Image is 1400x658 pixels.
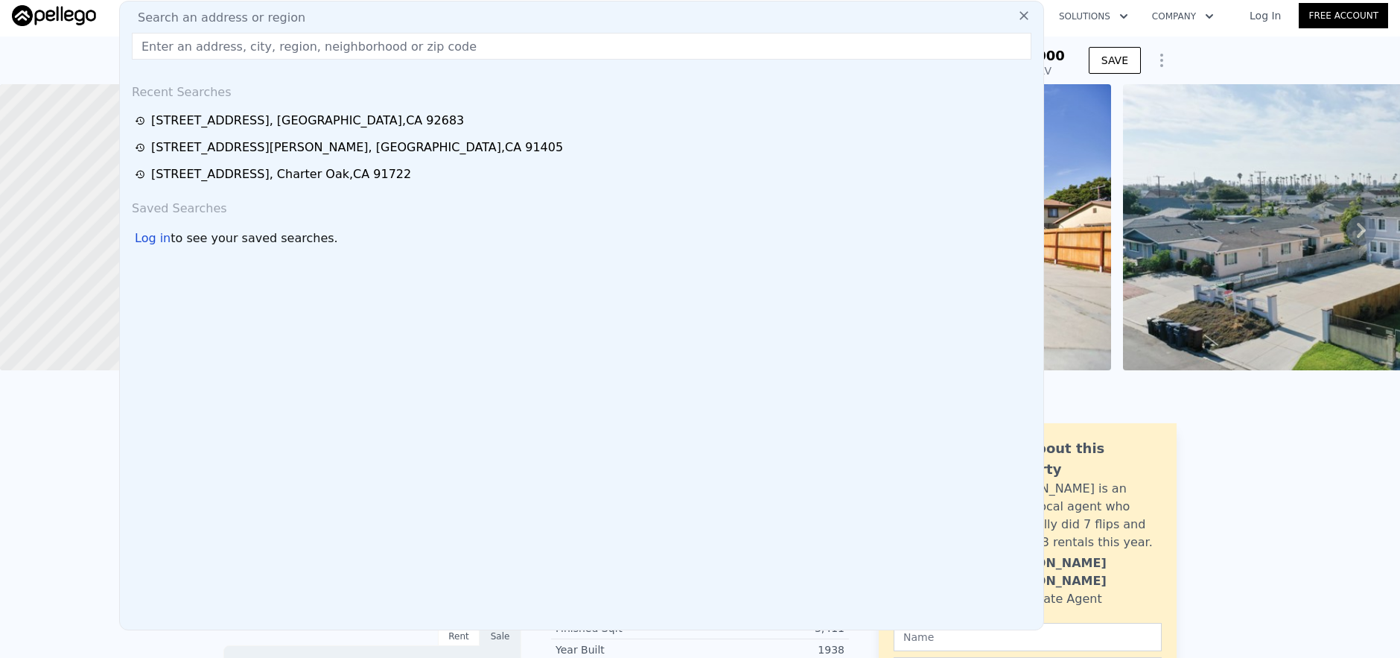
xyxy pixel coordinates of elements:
[996,554,1162,590] div: [PERSON_NAME] [PERSON_NAME]
[135,165,1033,183] a: [STREET_ADDRESS], Charter Oak,CA 91722
[135,139,1033,156] a: [STREET_ADDRESS][PERSON_NAME], [GEOGRAPHIC_DATA],CA 91405
[996,480,1162,551] div: [PERSON_NAME] is an active local agent who personally did 7 flips and bought 3 rentals this year.
[1089,47,1141,74] button: SAVE
[438,627,480,646] div: Rent
[996,438,1162,480] div: Ask about this property
[135,230,171,247] div: Log in
[126,72,1037,107] div: Recent Searches
[151,165,411,183] div: [STREET_ADDRESS] , Charter Oak , CA 91722
[1147,45,1177,75] button: Show Options
[12,5,96,26] img: Pellego
[132,33,1031,60] input: Enter an address, city, region, neighborhood or zip code
[1232,8,1299,23] a: Log In
[894,623,1162,651] input: Name
[996,590,1102,608] div: Real Estate Agent
[171,230,337,247] span: to see your saved searches.
[126,188,1037,224] div: Saved Searches
[480,627,521,646] div: Sale
[151,112,464,130] div: [STREET_ADDRESS] , [GEOGRAPHIC_DATA] , CA 92683
[556,642,700,657] div: Year Built
[151,139,563,156] div: [STREET_ADDRESS][PERSON_NAME] , [GEOGRAPHIC_DATA] , CA 91405
[135,112,1033,130] a: [STREET_ADDRESS], [GEOGRAPHIC_DATA],CA 92683
[126,9,305,27] span: Search an address or region
[1047,3,1140,30] button: Solutions
[1299,3,1388,28] a: Free Account
[700,642,844,657] div: 1938
[1140,3,1226,30] button: Company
